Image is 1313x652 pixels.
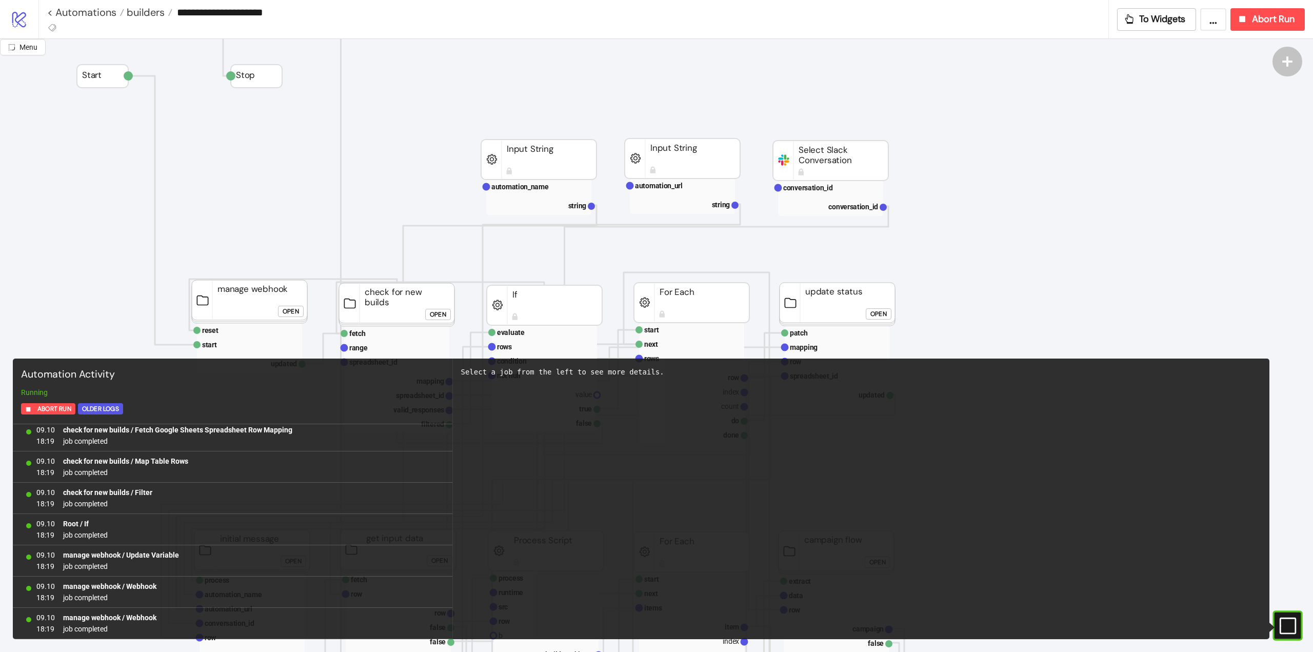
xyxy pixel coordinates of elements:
text: evaluate [497,328,525,337]
text: index [723,637,739,645]
text: automation_url [635,182,683,190]
div: Older Logs [82,403,119,415]
button: To Widgets [1117,8,1197,31]
button: Open [278,306,304,317]
b: Root / If [63,520,89,528]
span: 18:19 [36,498,55,509]
text: start [644,326,659,334]
a: builders [124,7,172,17]
span: 09.10 [36,424,55,436]
div: Running [17,387,448,398]
b: check for new builds / Fetch Google Sheets Spreadsheet Row Mapping [63,426,292,434]
div: Open [283,306,299,318]
span: 18:19 [36,561,55,572]
span: job completed [63,436,292,447]
span: job completed [63,592,156,603]
span: job completed [63,561,179,572]
span: 09.10 [36,456,55,467]
button: Older Logs [78,403,123,414]
span: 18:19 [36,623,55,635]
text: patch [790,329,808,337]
text: conversation_id [828,203,878,211]
span: builders [124,6,165,19]
b: manage webhook / Update Variable [63,551,179,559]
a: < Automations [47,7,124,17]
text: range [349,344,368,352]
span: 09.10 [36,487,55,498]
span: 09.10 [36,549,55,561]
button: Abort Run [1230,8,1305,31]
span: Menu [19,43,37,51]
text: reset [202,326,218,334]
text: row [790,358,802,366]
span: Abort Run [37,403,71,415]
span: Abort Run [1252,13,1295,25]
button: ... [1200,8,1226,31]
text: rows [497,343,512,351]
text: string [712,201,730,209]
span: To Widgets [1139,13,1186,25]
span: job completed [63,529,108,541]
text: mapping [790,343,818,351]
span: 09.10 [36,518,55,529]
span: 09.10 [36,581,55,592]
span: job completed [63,467,188,478]
button: Open [866,308,891,320]
span: radius-bottomright [8,44,15,51]
div: Open [870,308,887,320]
b: check for new builds / Filter [63,488,152,497]
span: job completed [63,623,156,635]
span: 18:19 [36,467,55,478]
div: Automation Activity [17,363,448,387]
span: job completed [63,498,152,509]
span: 18:19 [36,436,55,447]
text: rows [644,354,659,363]
div: Open [430,309,446,321]
text: next [644,340,658,348]
text: string [568,202,587,210]
b: manage webhook / Webhook [63,614,156,622]
span: 18:19 [36,529,55,541]
b: check for new builds / Map Table Rows [63,457,188,465]
text: fetch [349,329,366,338]
text: conversation_id [783,184,833,192]
button: Open [425,309,451,320]
span: 18:19 [36,592,55,603]
span: 09.10 [36,612,55,623]
text: start [202,341,217,349]
text: automation_name [491,183,549,191]
div: Select a job from the left to see more details. [461,367,1262,378]
text: condition [497,357,527,365]
text: spreadsheet_id [349,358,397,366]
b: manage webhook / Webhook [63,582,156,590]
button: Abort Run [21,403,75,414]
